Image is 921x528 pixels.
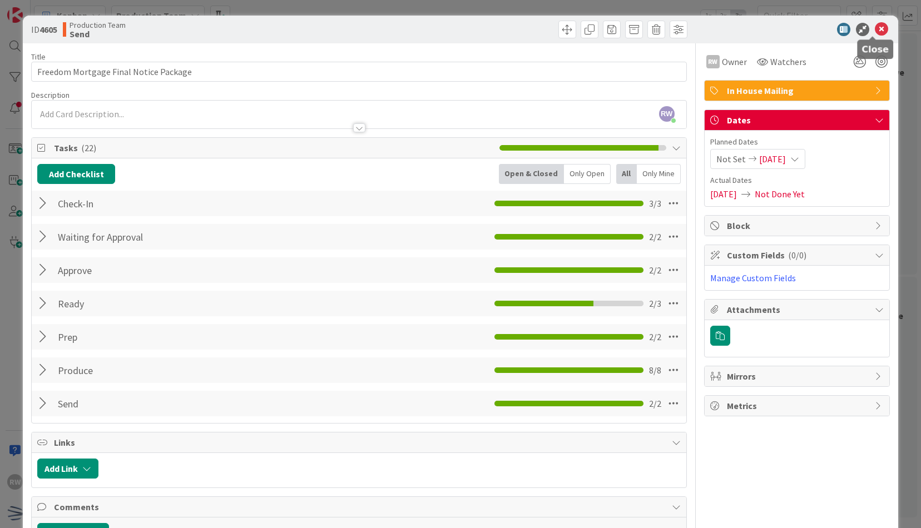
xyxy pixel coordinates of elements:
span: Mirrors [727,370,869,383]
span: Dates [727,113,869,127]
span: Custom Fields [727,248,869,262]
span: Production Team [70,21,126,29]
input: Add Checklist... [54,360,304,380]
span: 2 / 2 [649,397,661,410]
input: Add Checklist... [54,293,304,313]
span: Block [727,219,869,232]
b: Send [70,29,126,38]
span: Tasks [54,141,493,155]
span: RW [659,106,675,122]
div: Only Open [564,164,611,184]
span: 2 / 2 [649,330,661,343]
span: ID [31,23,57,36]
span: Metrics [727,399,869,412]
div: Open & Closed [499,164,564,184]
span: ( 22 ) [81,142,96,153]
span: Planned Dates [710,136,884,148]
span: 2 / 2 [649,263,661,277]
input: Add Checklist... [54,327,304,347]
div: All [616,164,637,184]
span: 2 / 3 [649,297,661,310]
span: Watchers [770,55,806,68]
div: Only Mine [637,164,681,184]
a: Manage Custom Fields [710,272,796,283]
input: Add Checklist... [54,260,304,280]
span: Links [54,436,666,449]
span: In House Mailing [727,84,869,97]
span: 8 / 8 [649,363,661,377]
input: type card name here... [31,62,686,82]
input: Add Checklist... [54,227,304,247]
span: Owner [722,55,747,68]
label: Title [31,52,46,62]
input: Add Checklist... [54,393,304,414]
span: ( 0/0 ) [788,250,806,261]
span: Actual Dates [710,175,884,186]
span: 2 / 2 [649,230,661,243]
span: 3 / 3 [649,197,661,210]
button: Add Checklist [37,164,115,184]
span: Not Done Yet [755,187,805,201]
span: [DATE] [759,152,786,166]
span: [DATE] [710,187,737,201]
b: 4605 [39,24,57,35]
span: Comments [54,500,666,514]
button: Add Link [37,459,98,479]
div: RW [706,55,720,68]
input: Add Checklist... [54,193,304,213]
span: Attachments [727,303,869,316]
h5: Close [861,44,889,54]
span: Not Set [716,152,746,166]
span: Description [31,90,70,100]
